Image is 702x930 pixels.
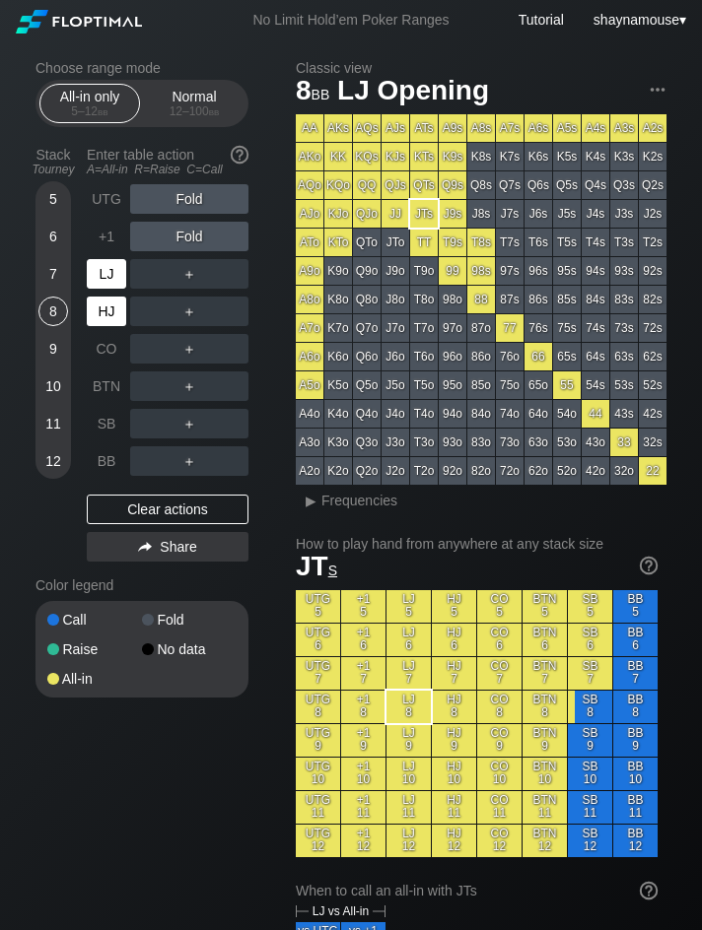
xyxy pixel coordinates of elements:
div: 92o [439,457,466,485]
div: 43o [582,429,609,456]
div: Q6o [353,343,381,370]
div: LJ 12 [386,825,431,857]
div: 96s [525,257,552,285]
div: T5s [553,229,581,256]
div: QQ [353,171,381,199]
div: LJ 9 [386,724,431,757]
div: UTG 10 [296,758,340,790]
div: QJs [382,171,409,199]
div: HJ 9 [432,724,476,757]
img: share.864f2f62.svg [138,542,152,553]
div: ＋ [130,259,248,289]
img: ellipsis.fd386fe8.svg [647,79,668,100]
div: Share [87,532,248,562]
div: HJ 10 [432,758,476,790]
div: BTN 12 [523,825,567,857]
div: 95o [439,371,466,399]
div: ATs [410,114,438,142]
div: Q2o [353,457,381,485]
div: 65o [525,371,552,399]
div: 54o [553,400,581,428]
div: SB 8 [568,691,612,723]
div: 55 [553,371,581,399]
div: Q4s [582,171,609,199]
div: Clear actions [87,495,248,524]
div: K2o [324,457,352,485]
div: 9 [38,334,68,364]
div: 72s [639,314,667,342]
div: A=All-in R=Raise C=Call [87,163,248,176]
div: LJ 8 [386,691,431,723]
div: ＋ [130,371,248,401]
div: 74o [496,400,524,428]
div: A2o [296,457,323,485]
div: LJ [87,259,126,289]
div: 62s [639,343,667,370]
div: T8o [410,286,438,313]
div: SB 6 [568,624,612,656]
div: ATo [296,229,323,256]
div: 82o [467,457,495,485]
div: KQo [324,171,352,199]
div: 95s [553,257,581,285]
div: 10 [38,371,68,401]
div: 86o [467,343,495,370]
div: KQs [353,143,381,170]
div: K8o [324,286,352,313]
div: All-in [47,672,142,686]
div: T4s [582,229,609,256]
div: 64s [582,343,609,370]
div: T8s [467,229,495,256]
div: CO 8 [477,691,522,723]
div: +1 8 [341,691,386,723]
div: J5o [382,371,409,399]
div: 94o [439,400,466,428]
div: 8 [38,297,68,326]
div: UTG 11 [296,791,340,824]
div: 43s [610,400,638,428]
div: +1 6 [341,624,386,656]
div: K8s [467,143,495,170]
div: 63o [525,429,552,456]
div: 66 [525,343,552,370]
a: Tutorial [519,12,564,28]
div: BB 5 [613,590,658,623]
div: 52s [639,371,667,399]
div: 44 [582,400,609,428]
div: K2s [639,143,667,170]
div: 5 [38,184,68,214]
div: 52o [553,457,581,485]
div: A9o [296,257,323,285]
div: Q8s [467,171,495,199]
div: 83o [467,429,495,456]
div: 7 [38,259,68,289]
div: 65s [553,343,581,370]
div: A8o [296,286,323,313]
div: 86s [525,286,552,313]
div: J7s [496,200,524,228]
div: 96o [439,343,466,370]
div: 87s [496,286,524,313]
div: A7o [296,314,323,342]
div: AKo [296,143,323,170]
div: J8s [467,200,495,228]
div: JTo [382,229,409,256]
div: 83s [610,286,638,313]
div: 11 [38,409,68,438]
div: J9s [439,200,466,228]
img: help.32db89a4.svg [638,555,660,576]
div: Q8o [353,286,381,313]
div: 73s [610,314,638,342]
div: KTo [324,229,352,256]
div: 12 [38,446,68,476]
div: 97s [496,257,524,285]
span: 8 [293,76,332,108]
div: HJ 7 [432,657,476,690]
div: Q4o [353,400,381,428]
div: A9s [439,114,466,142]
img: help.32db89a4.svg [638,880,660,901]
div: A5s [553,114,581,142]
div: Fold [130,184,248,214]
div: A2s [639,114,667,142]
div: Tourney [28,163,79,176]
